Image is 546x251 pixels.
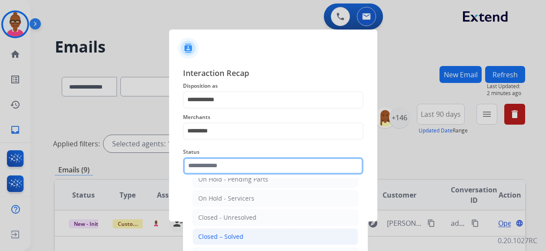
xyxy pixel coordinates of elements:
[183,67,363,81] span: Interaction Recap
[183,147,363,157] span: Status
[178,38,199,59] img: contactIcon
[183,112,363,122] span: Merchants
[198,213,256,222] div: Closed - Unresolved
[183,81,363,91] span: Disposition as
[198,232,243,241] div: Closed – Solved
[198,175,268,184] div: On Hold - Pending Parts
[498,235,537,246] p: 0.20.1027RC
[198,194,254,203] div: On Hold - Servicers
